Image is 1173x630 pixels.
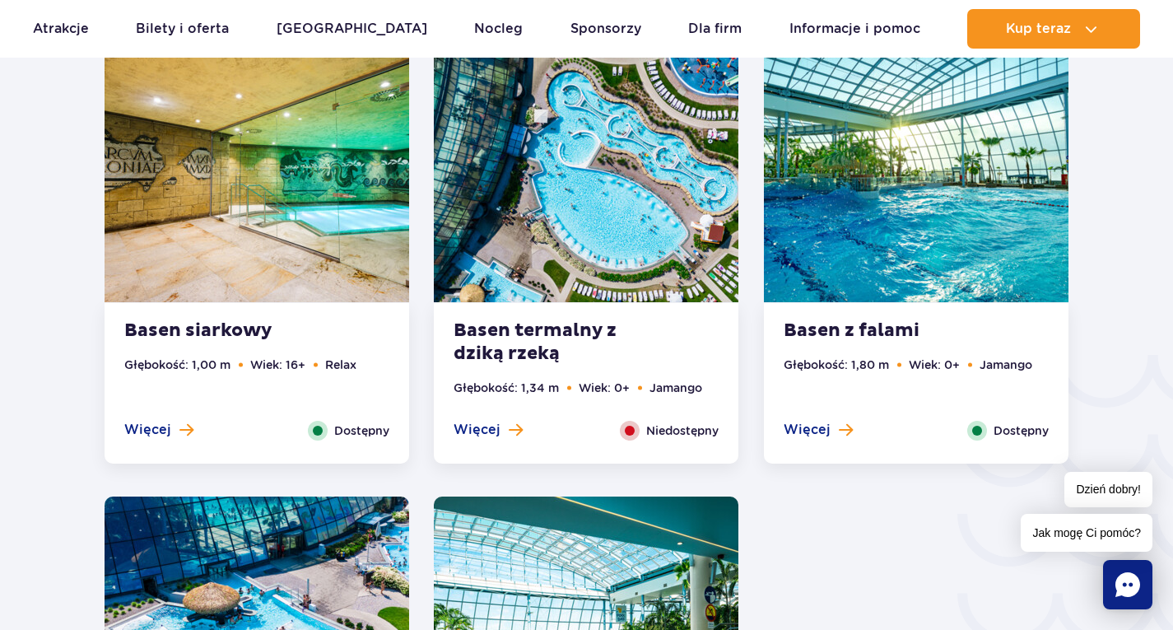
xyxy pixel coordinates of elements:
[277,9,427,49] a: [GEOGRAPHIC_DATA]
[124,356,230,374] li: Głębokość: 1,00 m
[784,320,983,343] strong: Basen z falami
[454,421,500,439] span: Więcej
[1006,21,1071,36] span: Kup teraz
[454,421,523,439] button: Więcej
[454,379,559,397] li: Głębokość: 1,34 m
[105,44,409,302] img: Sulphur pool
[124,320,324,343] strong: Basen siarkowy
[474,9,523,49] a: Nocleg
[124,421,193,439] button: Więcej
[967,9,1140,49] button: Kup teraz
[994,422,1049,440] span: Dostępny
[33,9,89,49] a: Atrakcje
[784,356,889,374] li: Głębokość: 1,80 m
[325,356,356,374] li: Relax
[1064,472,1152,507] span: Dzień dobry!
[454,320,653,366] strong: Basen termalny z dziką rzeką
[688,9,742,49] a: Dla firm
[764,44,1068,302] img: Wave Pool
[579,379,630,397] li: Wiek: 0+
[646,422,719,440] span: Niedostępny
[250,356,305,374] li: Wiek: 16+
[789,9,920,49] a: Informacje i pomoc
[1103,560,1152,609] div: Chat
[980,356,1032,374] li: Jamango
[434,44,738,302] img: Thermal pool with crazy river
[909,356,960,374] li: Wiek: 0+
[784,421,853,439] button: Więcej
[334,422,389,440] span: Dostępny
[649,379,702,397] li: Jamango
[784,421,831,439] span: Więcej
[1021,514,1152,552] span: Jak mogę Ci pomóc?
[570,9,641,49] a: Sponsorzy
[136,9,229,49] a: Bilety i oferta
[124,421,171,439] span: Więcej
